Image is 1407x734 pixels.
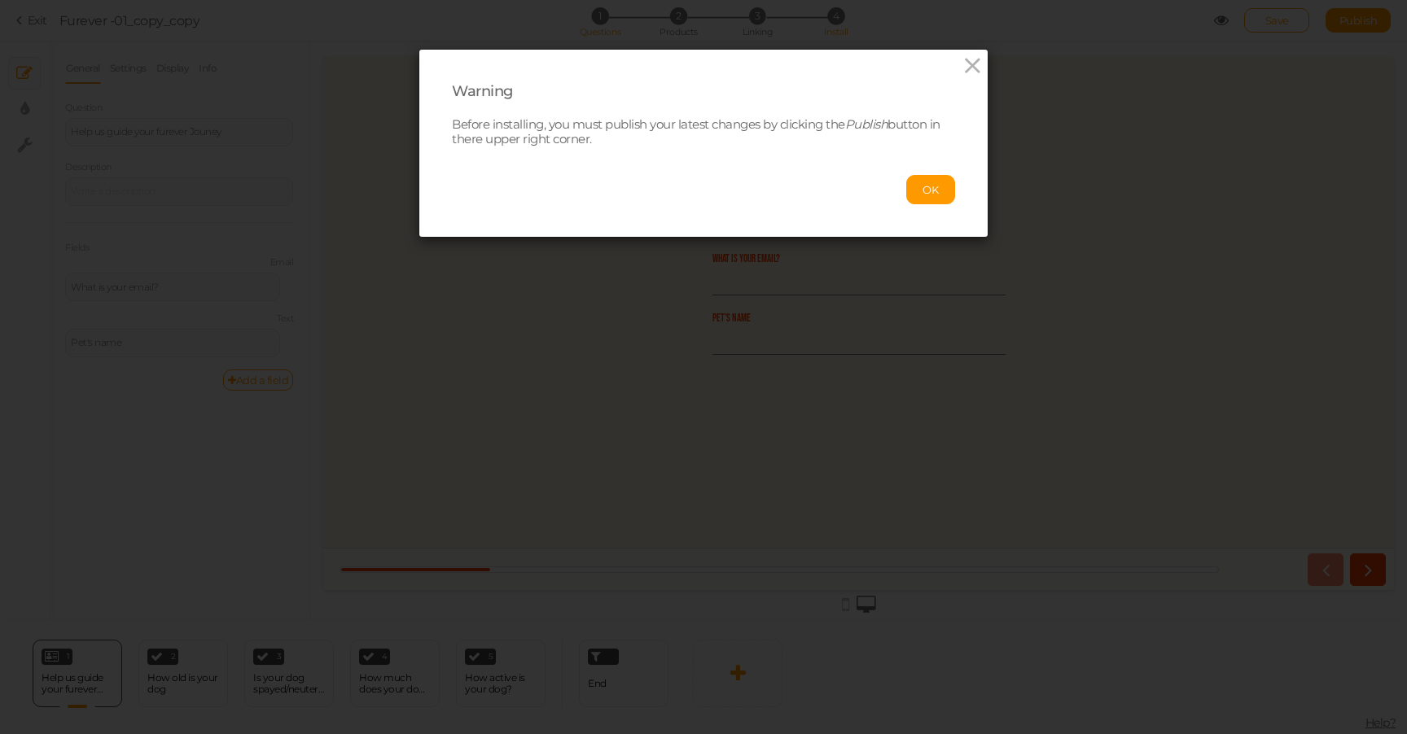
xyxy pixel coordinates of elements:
[389,255,682,268] div: Pet's name
[452,82,955,101] div: Warning
[845,116,888,132] i: Publish
[389,195,682,208] div: What is your email?
[906,175,955,204] button: OK
[452,117,955,148] p: Before installing, you must publish your latest changes by clicking the button in there upper rig...
[423,139,648,163] div: Help us guide your furever Jouney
